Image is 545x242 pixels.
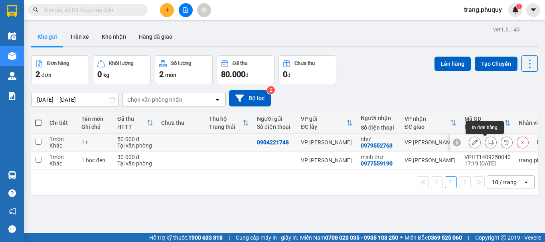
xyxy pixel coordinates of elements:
[41,72,51,78] span: đơn
[434,57,471,71] button: Lên hàng
[405,233,462,242] span: Miền Bắc
[117,136,153,142] div: 50.000 đ
[464,124,504,130] div: Ngày ĐH
[464,160,511,167] div: 17:19 [DATE]
[233,61,247,66] div: Đã thu
[405,116,450,122] div: VP nhận
[117,160,153,167] div: Tại văn phòng
[31,55,89,84] button: Đơn hàng2đơn
[501,235,506,240] span: copyright
[278,55,336,84] button: Chưa thu0đ
[81,157,109,163] div: 1 bọc đen
[197,3,211,17] button: aim
[95,27,132,46] button: Kho nhận
[464,116,504,122] div: Mã GD
[325,234,398,241] strong: 0708 023 035 - 0935 103 250
[300,233,398,242] span: Miền Nam
[297,112,357,134] th: Toggle SortBy
[361,124,397,131] div: Số điện thoại
[127,96,182,104] div: Chọn văn phòng nhận
[93,55,151,84] button: Khối lượng0kg
[209,116,243,122] div: Thu hộ
[8,207,16,215] span: notification
[117,116,147,122] div: Đã thu
[8,72,16,80] img: warehouse-icon
[160,3,174,17] button: plus
[49,154,73,160] div: 1 món
[31,27,63,46] button: Kho gửi
[49,160,73,167] div: Khác
[257,124,293,130] div: Số điện thoại
[8,225,16,233] span: message
[81,116,109,122] div: Tên món
[117,154,153,160] div: 30.000 đ
[361,142,393,149] div: 0979552763
[49,120,73,126] div: Chi tiết
[468,233,469,242] span: |
[283,69,287,79] span: 0
[164,7,170,13] span: plus
[517,4,520,9] span: 1
[159,69,164,79] span: 2
[512,6,519,14] img: icon-new-feature
[460,112,515,134] th: Toggle SortBy
[361,136,397,142] div: như
[361,154,397,160] div: minh thư
[523,179,529,185] svg: open
[188,234,223,241] strong: 1900 633 818
[516,4,522,9] sup: 1
[75,41,150,51] b: Gửi khách hàng
[8,189,16,197] span: question-circle
[526,3,540,17] button: caret-down
[63,27,95,46] button: Trên xe
[117,142,153,149] div: Tại văn phòng
[49,136,73,142] div: 1 món
[492,178,517,186] div: 10 / trang
[301,124,346,130] div: ĐC lấy
[81,124,109,130] div: Ghi chú
[113,112,157,134] th: Toggle SortBy
[294,61,315,66] div: Chưa thu
[8,32,16,40] img: warehouse-icon
[401,112,460,134] th: Toggle SortBy
[44,20,181,30] li: 146 [GEOGRAPHIC_DATA], [GEOGRAPHIC_DATA]
[117,124,147,130] div: HTTT
[8,52,16,60] img: warehouse-icon
[47,61,69,66] div: Đơn hàng
[464,154,511,160] div: VPHT1409250040
[179,3,193,17] button: file-add
[8,92,16,100] img: solution-icon
[458,5,508,15] span: trang.phuquy
[257,139,289,146] div: 0904221748
[301,157,353,163] div: VP [PERSON_NAME]
[257,116,293,122] div: Người gửi
[32,93,118,106] input: Select a date range.
[33,7,39,13] span: search
[287,72,290,78] span: đ
[201,7,207,13] span: aim
[445,176,457,188] button: 1
[493,25,520,34] div: ver 1.8.143
[10,58,87,98] b: GỬI : VP [PERSON_NAME]
[183,7,188,13] span: file-add
[103,72,109,78] span: kg
[229,90,271,106] button: Bộ lọc
[44,6,138,14] input: Tìm tên, số ĐT hoặc mã đơn
[36,69,40,79] span: 2
[475,57,517,71] button: Tạo Chuyến
[205,112,253,134] th: Toggle SortBy
[209,124,243,130] div: Trạng thái
[161,120,201,126] div: Chưa thu
[530,6,537,14] span: caret-down
[44,30,181,39] li: Hotline: 19001874
[97,69,102,79] span: 0
[155,55,213,84] button: Số lượng2món
[469,136,481,148] div: Sửa đơn hàng
[361,160,393,167] div: 0977559190
[405,139,456,146] div: VP [PERSON_NAME]
[428,234,462,241] strong: 0369 525 060
[236,233,298,242] span: Cung cấp máy in - giấy in:
[301,139,353,146] div: VP [PERSON_NAME]
[171,61,191,66] div: Số lượng
[361,115,397,121] div: Người nhận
